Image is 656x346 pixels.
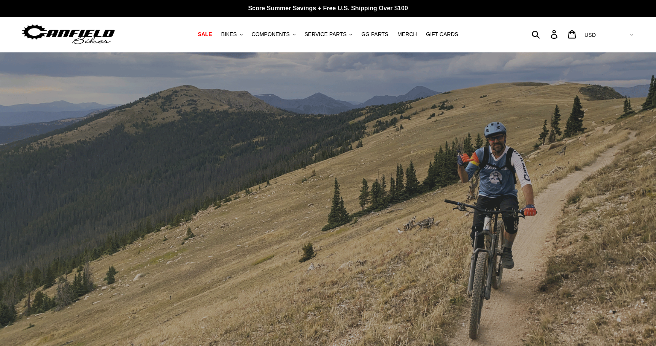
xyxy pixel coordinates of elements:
input: Search [536,26,555,43]
a: SALE [194,29,216,39]
span: COMPONENTS [252,31,290,38]
span: SALE [198,31,212,38]
a: GG PARTS [357,29,392,39]
span: SERVICE PARTS [305,31,346,38]
img: Canfield Bikes [21,22,116,46]
button: COMPONENTS [248,29,299,39]
button: BIKES [217,29,246,39]
span: GG PARTS [361,31,388,38]
span: MERCH [397,31,417,38]
span: GIFT CARDS [426,31,458,38]
button: SERVICE PARTS [301,29,356,39]
a: MERCH [394,29,421,39]
a: GIFT CARDS [422,29,462,39]
span: BIKES [221,31,237,38]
